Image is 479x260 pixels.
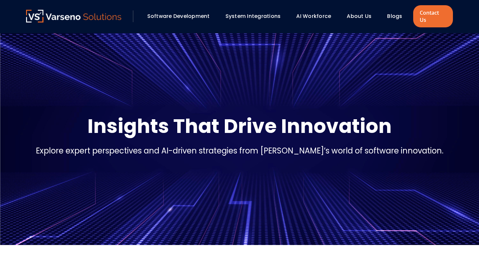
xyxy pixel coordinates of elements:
[36,145,443,157] p: Explore expert perspectives and AI-driven strategies from [PERSON_NAME]’s world of software innov...
[343,11,381,22] div: About Us
[413,5,453,27] a: Contact Us
[384,11,411,22] div: Blogs
[387,12,402,20] a: Blogs
[87,113,392,139] p: Insights That Drive Innovation
[296,12,331,20] a: AI Workforce
[225,12,281,20] a: System Integrations
[222,11,290,22] div: System Integrations
[26,10,121,23] a: Varseno Solutions – Product Engineering & IT Services
[293,11,340,22] div: AI Workforce
[347,12,371,20] a: About Us
[147,12,210,20] a: Software Development
[26,10,121,22] img: Varseno Solutions – Product Engineering & IT Services
[144,11,219,22] div: Software Development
